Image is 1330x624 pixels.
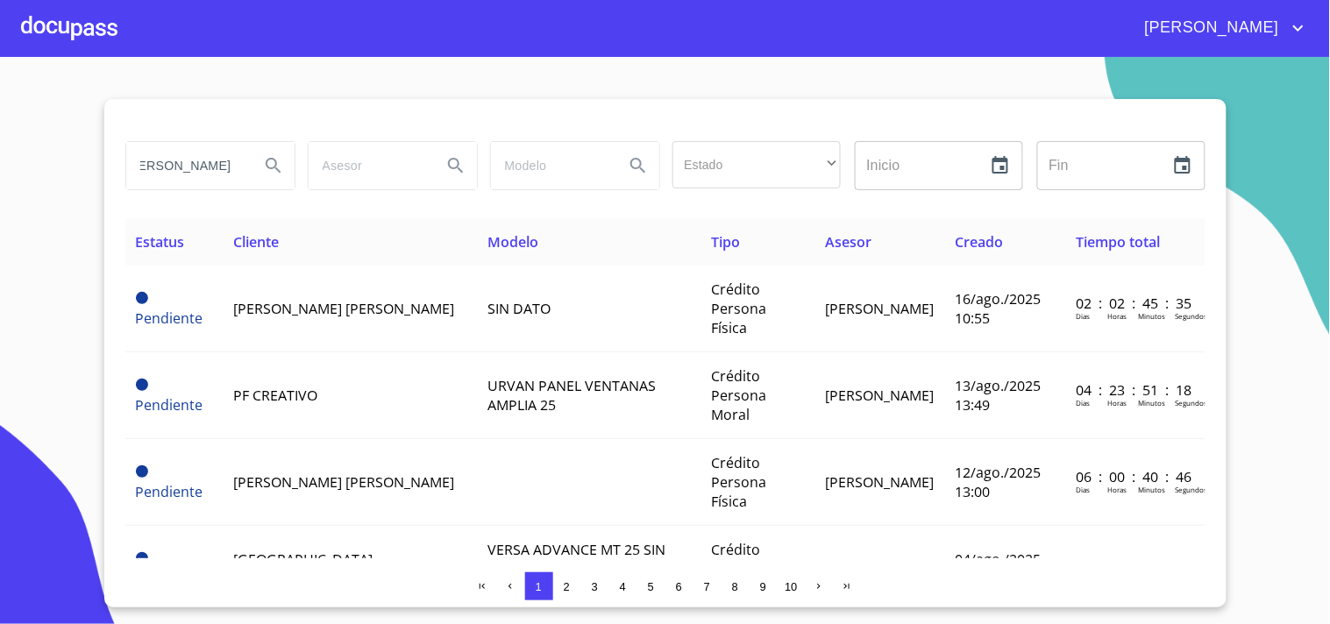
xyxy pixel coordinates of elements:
span: [PERSON_NAME] [1132,14,1288,42]
span: 16/ago./2025 10:55 [955,289,1041,328]
p: Dias [1076,485,1090,494]
input: search [126,142,245,189]
span: 12/ago./2025 13:00 [955,463,1041,501]
button: 9 [750,572,778,600]
span: 3 [592,580,598,593]
p: Segundos [1175,398,1207,408]
p: Dias [1076,311,1090,321]
span: Tipo [711,232,740,252]
span: Crédito Persona Física [711,453,766,511]
span: [PERSON_NAME] [PERSON_NAME] [233,299,454,318]
button: 6 [665,572,693,600]
span: Creado [955,232,1003,252]
span: [PERSON_NAME] [825,386,934,405]
button: 3 [581,572,609,600]
span: [PERSON_NAME] [PERSON_NAME] [233,472,454,492]
span: 10 [785,580,797,593]
button: 5 [637,572,665,600]
span: SIN DATO [488,299,551,318]
p: Segundos [1175,485,1207,494]
span: Modelo [488,232,539,252]
span: 1 [536,580,542,593]
span: Pendiente [136,482,203,501]
span: Crédito Persona Moral [711,366,766,424]
button: 10 [778,572,806,600]
span: PF CREATIVO [233,386,317,405]
span: Crédito Persona Física [711,280,766,337]
span: 7 [704,580,710,593]
button: Search [435,145,477,187]
span: VERSA ADVANCE MT 25 SIN ACC VERSA ADVANCE CVT 25 SIN ACC [488,540,676,598]
button: 8 [722,572,750,600]
span: 5 [648,580,654,593]
span: 6 [676,580,682,593]
button: 7 [693,572,722,600]
span: 04/ago./2025 15:13 [955,550,1041,588]
span: Cliente [233,232,279,252]
span: Estatus [136,232,185,252]
p: Horas [1107,485,1127,494]
span: 8 [732,580,738,593]
span: 2 [564,580,570,593]
span: [PERSON_NAME] [825,472,934,492]
p: 13 : 22 : 27 : 29 [1076,554,1194,573]
p: Horas [1107,311,1127,321]
button: Search [617,145,659,187]
span: Pendiente [136,292,148,304]
span: Pendiente [136,379,148,391]
span: URVAN PANEL VENTANAS AMPLIA 25 [488,376,657,415]
span: [PERSON_NAME] [825,299,934,318]
p: 04 : 23 : 51 : 18 [1076,380,1194,400]
p: 02 : 02 : 45 : 35 [1076,294,1194,313]
button: 1 [525,572,553,600]
span: 9 [760,580,766,593]
span: Crédito Persona Física [711,540,766,598]
p: Minutos [1138,485,1165,494]
p: Minutos [1138,398,1165,408]
span: 4 [620,580,626,593]
span: Pendiente [136,308,203,328]
span: Pendiente [136,395,203,415]
p: Horas [1107,398,1127,408]
span: Asesor [825,232,871,252]
span: 13/ago./2025 13:49 [955,376,1041,415]
span: Pendiente [136,465,148,478]
div: ​ [672,141,841,188]
input: search [491,142,610,189]
p: 06 : 00 : 40 : 46 [1076,467,1194,486]
span: [GEOGRAPHIC_DATA][PERSON_NAME] [233,550,373,588]
input: search [309,142,428,189]
span: Tiempo total [1076,232,1160,252]
p: Segundos [1175,311,1207,321]
p: Dias [1076,398,1090,408]
span: Pendiente [136,552,148,564]
button: Search [252,145,295,187]
button: 2 [553,572,581,600]
p: Minutos [1138,311,1165,321]
button: account of current user [1132,14,1309,42]
button: 4 [609,572,637,600]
